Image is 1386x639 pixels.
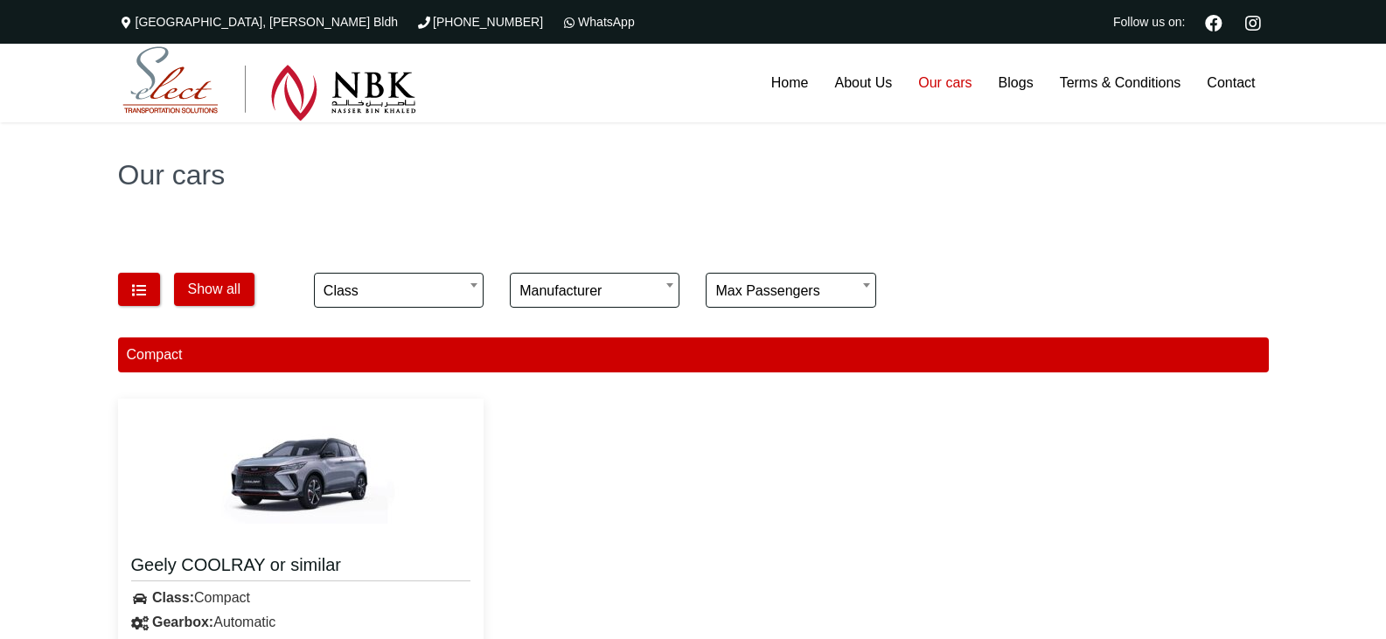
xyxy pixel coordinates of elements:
a: Geely COOLRAY or similar [131,553,471,581]
div: Compact [118,586,484,610]
a: Contact [1194,44,1268,122]
span: Class [324,274,474,309]
span: Manufacturer [519,274,670,309]
strong: Class: [152,590,194,605]
div: Compact [118,337,1269,372]
h1: Our cars [118,161,1269,189]
span: Max passengers [715,274,866,309]
span: Manufacturer [510,273,679,308]
a: Facebook [1198,12,1229,31]
a: [PHONE_NUMBER] [415,15,543,29]
a: Instagram [1238,12,1269,31]
a: Blogs [986,44,1047,122]
img: Geely COOLRAY or similar [196,412,406,543]
strong: Gearbox: [152,615,213,629]
a: Terms & Conditions [1047,44,1194,122]
a: Home [758,44,822,122]
a: About Us [821,44,905,122]
img: Select Rent a Car [122,46,416,122]
span: Max passengers [706,273,875,308]
button: Show all [174,273,254,306]
a: WhatsApp [561,15,635,29]
a: Our cars [905,44,985,122]
div: Automatic [118,610,484,635]
span: Class [314,273,484,308]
